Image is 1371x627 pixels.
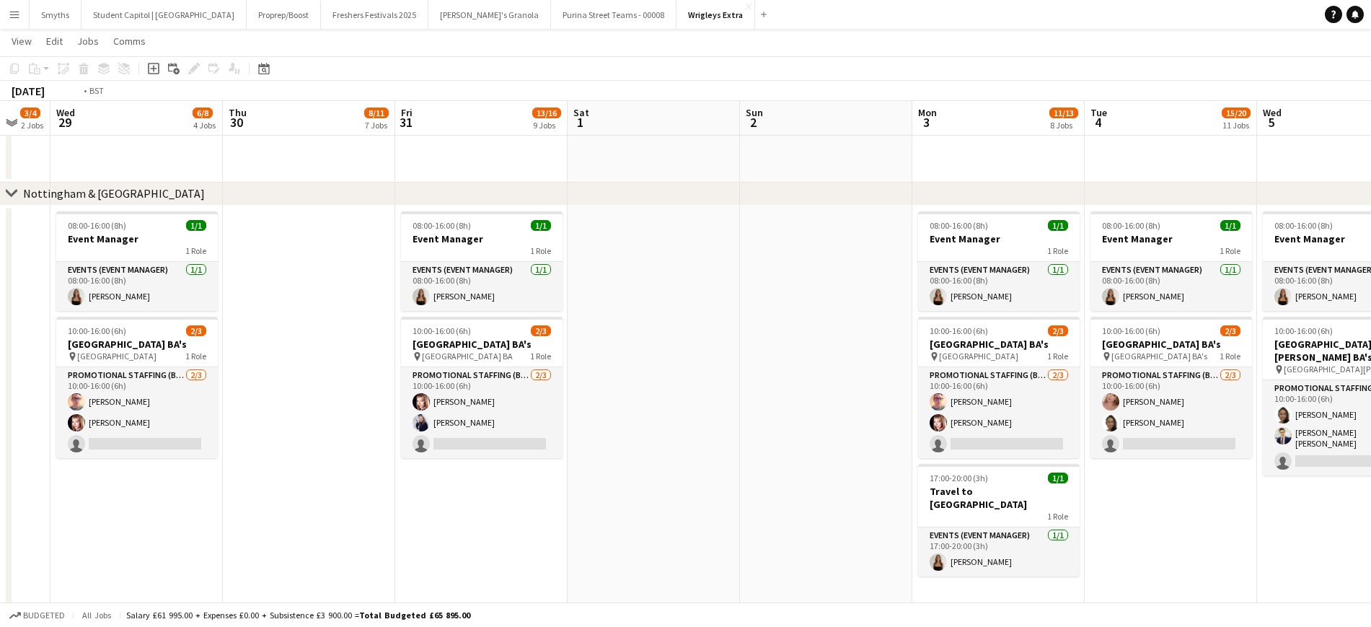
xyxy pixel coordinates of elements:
[6,32,38,51] a: View
[918,211,1080,311] app-job-card: 08:00-16:00 (8h)1/1Event Manager1 RoleEvents (Event Manager)1/108:00-16:00 (8h)[PERSON_NAME]
[1047,511,1068,522] span: 1 Role
[1048,325,1068,336] span: 2/3
[573,106,589,119] span: Sat
[1047,351,1068,361] span: 1 Role
[401,262,563,311] app-card-role: Events (Event Manager)1/108:00-16:00 (8h)[PERSON_NAME]
[918,367,1080,458] app-card-role: Promotional Staffing (Brand Ambassadors)2/310:00-16:00 (6h)[PERSON_NAME][PERSON_NAME]
[744,114,763,131] span: 2
[247,1,321,29] button: Proprep/Boost
[79,610,114,621] span: All jobs
[193,120,216,131] div: 4 Jobs
[30,1,81,29] button: Smyths
[1274,220,1333,231] span: 08:00-16:00 (8h)
[1088,114,1107,131] span: 4
[1261,114,1282,131] span: 5
[89,85,104,96] div: BST
[364,108,389,118] span: 8/11
[1274,325,1333,336] span: 10:00-16:00 (6h)
[918,338,1080,351] h3: [GEOGRAPHIC_DATA] BA's
[1220,351,1240,361] span: 1 Role
[533,120,560,131] div: 9 Jobs
[229,106,247,119] span: Thu
[20,108,40,118] span: 3/4
[56,211,218,311] app-job-card: 08:00-16:00 (8h)1/1Event Manager1 RoleEvents (Event Manager)1/108:00-16:00 (8h)[PERSON_NAME]
[68,220,126,231] span: 08:00-16:00 (8h)
[413,325,471,336] span: 10:00-16:00 (6h)
[422,351,513,361] span: [GEOGRAPHIC_DATA] BA
[1090,106,1107,119] span: Tue
[918,106,937,119] span: Mon
[551,1,676,29] button: Purina Street Teams - 00008
[532,108,561,118] span: 13/16
[1263,106,1282,119] span: Wed
[1090,211,1252,311] app-job-card: 08:00-16:00 (8h)1/1Event Manager1 RoleEvents (Event Manager)1/108:00-16:00 (8h)[PERSON_NAME]
[401,211,563,311] app-job-card: 08:00-16:00 (8h)1/1Event Manager1 RoleEvents (Event Manager)1/108:00-16:00 (8h)[PERSON_NAME]
[401,367,563,458] app-card-role: Promotional Staffing (Brand Ambassadors)2/310:00-16:00 (6h)[PERSON_NAME][PERSON_NAME]
[1048,220,1068,231] span: 1/1
[918,527,1080,576] app-card-role: Events (Event Manager)1/117:00-20:00 (3h)[PERSON_NAME]
[918,317,1080,458] app-job-card: 10:00-16:00 (6h)2/3[GEOGRAPHIC_DATA] BA's [GEOGRAPHIC_DATA]1 RolePromotional Staffing (Brand Amba...
[1047,245,1068,256] span: 1 Role
[1222,120,1250,131] div: 11 Jobs
[1090,232,1252,245] h3: Event Manager
[359,610,470,621] span: Total Budgeted £65 895.00
[918,464,1080,576] app-job-card: 17:00-20:00 (3h)1/1Travel to [GEOGRAPHIC_DATA]1 RoleEvents (Event Manager)1/117:00-20:00 (3h)[PER...
[399,114,413,131] span: 31
[930,220,988,231] span: 08:00-16:00 (8h)
[401,232,563,245] h3: Event Manager
[113,35,146,48] span: Comms
[186,325,206,336] span: 2/3
[126,610,470,621] div: Salary £61 995.00 + Expenses £0.00 + Subsistence £3 900.00 =
[1090,317,1252,458] app-job-card: 10:00-16:00 (6h)2/3[GEOGRAPHIC_DATA] BA's [GEOGRAPHIC_DATA] BA's1 RolePromotional Staffing (Brand...
[77,35,99,48] span: Jobs
[930,473,988,483] span: 17:00-20:00 (3h)
[1220,325,1240,336] span: 2/3
[746,106,763,119] span: Sun
[676,1,755,29] button: Wrigleys Extra
[54,114,75,131] span: 29
[939,351,1018,361] span: [GEOGRAPHIC_DATA]
[365,120,388,131] div: 7 Jobs
[530,245,551,256] span: 1 Role
[77,351,157,361] span: [GEOGRAPHIC_DATA]
[321,1,428,29] button: Freshers Festivals 2025
[1220,220,1240,231] span: 1/1
[918,232,1080,245] h3: Event Manager
[56,367,218,458] app-card-role: Promotional Staffing (Brand Ambassadors)2/310:00-16:00 (6h)[PERSON_NAME][PERSON_NAME]
[185,351,206,361] span: 1 Role
[413,220,471,231] span: 08:00-16:00 (8h)
[531,325,551,336] span: 2/3
[1220,245,1240,256] span: 1 Role
[916,114,937,131] span: 3
[107,32,151,51] a: Comms
[571,114,589,131] span: 1
[56,106,75,119] span: Wed
[1090,338,1252,351] h3: [GEOGRAPHIC_DATA] BA's
[193,108,213,118] span: 6/8
[71,32,105,51] a: Jobs
[46,35,63,48] span: Edit
[56,338,218,351] h3: [GEOGRAPHIC_DATA] BA's
[1050,120,1077,131] div: 8 Jobs
[81,1,247,29] button: Student Capitol | [GEOGRAPHIC_DATA]
[401,317,563,458] app-job-card: 10:00-16:00 (6h)2/3[GEOGRAPHIC_DATA] BA's [GEOGRAPHIC_DATA] BA1 RolePromotional Staffing (Brand A...
[531,220,551,231] span: 1/1
[918,262,1080,311] app-card-role: Events (Event Manager)1/108:00-16:00 (8h)[PERSON_NAME]
[1222,108,1251,118] span: 15/20
[1090,367,1252,458] app-card-role: Promotional Staffing (Brand Ambassadors)2/310:00-16:00 (6h)[PERSON_NAME][PERSON_NAME]
[1102,325,1160,336] span: 10:00-16:00 (6h)
[186,220,206,231] span: 1/1
[1111,351,1207,361] span: [GEOGRAPHIC_DATA] BA's
[40,32,69,51] a: Edit
[1090,262,1252,311] app-card-role: Events (Event Manager)1/108:00-16:00 (8h)[PERSON_NAME]
[401,338,563,351] h3: [GEOGRAPHIC_DATA] BA's
[428,1,551,29] button: [PERSON_NAME]'s Granola
[930,325,988,336] span: 10:00-16:00 (6h)
[226,114,247,131] span: 30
